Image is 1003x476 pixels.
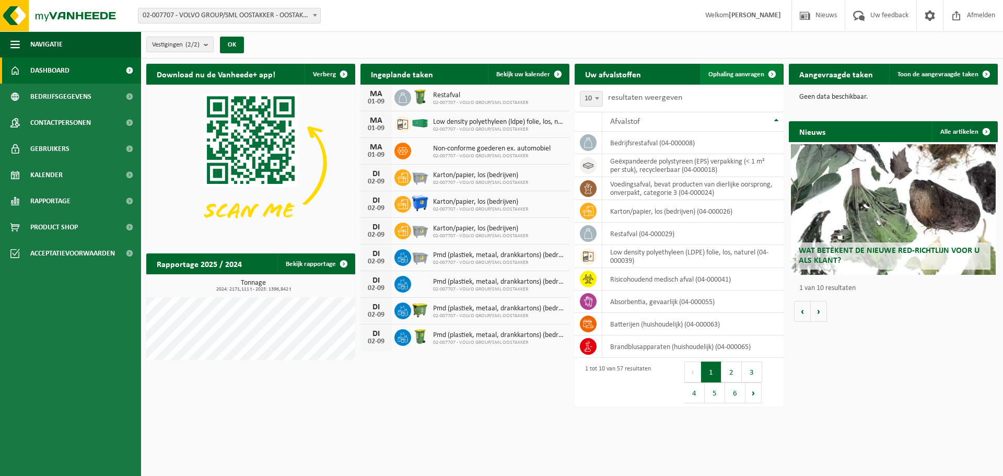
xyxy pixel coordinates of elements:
[433,100,528,106] span: 02-007707 - VOLVO GROUP/SML OOSTAKKER
[366,311,387,319] div: 02-09
[411,328,429,345] img: WB-0240-HPE-GN-50
[360,64,444,84] h2: Ingeplande taken
[705,382,725,403] button: 5
[684,382,705,403] button: 4
[30,214,78,240] span: Product Shop
[152,37,200,53] span: Vestigingen
[580,91,602,106] span: 10
[366,223,387,231] div: DI
[433,313,564,319] span: 02-007707 - VOLVO GROUP/SML OOSTAKKER
[433,251,564,260] span: Pmd (plastiek, metaal, drankkartons) (bedrijven)
[811,301,827,322] button: Volgende
[602,335,784,358] td: brandblusapparaten (huishoudelijk) (04-000065)
[366,143,387,152] div: MA
[789,64,883,84] h2: Aangevraagde taken
[146,253,252,274] h2: Rapportage 2025 / 2024
[745,382,762,403] button: Next
[799,285,993,292] p: 1 van 10 resultaten
[799,94,987,101] p: Geen data beschikbaar.
[725,382,745,403] button: 6
[433,180,528,186] span: 02-007707 - VOLVO GROUP/SML OOSTAKKER
[608,94,682,102] label: resultaten weergeven
[708,71,764,78] span: Ophaling aanvragen
[366,231,387,239] div: 02-09
[366,250,387,258] div: DI
[794,301,811,322] button: Vorige
[433,260,564,266] span: 02-007707 - VOLVO GROUP/SML OOSTAKKER
[721,362,742,382] button: 2
[729,11,781,19] strong: [PERSON_NAME]
[602,200,784,223] td: karton/papier, los (bedrijven) (04-000026)
[799,247,979,265] span: Wat betekent de nieuwe RED-richtlijn voor u als klant?
[220,37,244,53] button: OK
[366,330,387,338] div: DI
[138,8,321,24] span: 02-007707 - VOLVO GROUP/SML OOSTAKKER - OOSTAKKER
[277,253,354,274] a: Bekijk rapportage
[30,136,69,162] span: Gebruikers
[366,170,387,178] div: DI
[701,362,721,382] button: 1
[411,194,429,212] img: WB-1100-HPE-BE-01
[580,361,651,404] div: 1 tot 10 van 57 resultaten
[433,198,528,206] span: Karton/papier, los (bedrijven)
[366,98,387,106] div: 01-09
[366,338,387,345] div: 02-09
[433,278,564,286] span: Pmd (plastiek, metaal, drankkartons) (bedrijven)
[433,206,528,213] span: 02-007707 - VOLVO GROUP/SML OOSTAKKER
[366,178,387,185] div: 02-09
[366,285,387,292] div: 02-09
[580,91,603,107] span: 10
[433,225,528,233] span: Karton/papier, los (bedrijven)
[602,177,784,200] td: voedingsafval, bevat producten van dierlijke oorsprong, onverpakt, categorie 3 (04-000024)
[433,340,564,346] span: 02-007707 - VOLVO GROUP/SML OOSTAKKER
[433,331,564,340] span: Pmd (plastiek, metaal, drankkartons) (bedrijven)
[411,301,429,319] img: WB-1100-HPE-GN-50
[366,303,387,311] div: DI
[30,84,91,110] span: Bedrijfsgegevens
[146,85,355,241] img: Download de VHEPlus App
[30,240,115,266] span: Acceptatievoorwaarden
[684,362,701,382] button: Previous
[138,8,320,23] span: 02-007707 - VOLVO GROUP/SML OOSTAKKER - OOSTAKKER
[602,291,784,313] td: absorbentia, gevaarlijk (04-000055)
[366,152,387,159] div: 01-09
[30,188,71,214] span: Rapportage
[366,276,387,285] div: DI
[185,41,200,48] count: (2/2)
[602,154,784,177] td: geëxpandeerde polystyreen (EPS) verpakking (< 1 m² per stuk), recycleerbaar (04-000018)
[151,287,355,292] span: 2024: 2171,111 t - 2025: 1396,842 t
[433,145,551,153] span: Non-conforme goederen ex. automobiel
[610,118,640,126] span: Afvalstof
[433,118,564,126] span: Low density polyethyleen (ldpe) folie, los, naturel
[433,233,528,239] span: 02-007707 - VOLVO GROUP/SML OOSTAKKER
[366,258,387,265] div: 02-09
[411,88,429,106] img: WB-0240-HPE-GN-50
[313,71,336,78] span: Verberg
[602,268,784,291] td: risicohoudend medisch afval (04-000041)
[411,119,429,128] img: HK-XC-40-GN-00
[575,64,651,84] h2: Uw afvalstoffen
[488,64,568,85] a: Bekijk uw kalender
[411,248,429,265] img: WB-2500-GAL-GY-01
[366,125,387,132] div: 01-09
[433,286,564,293] span: 02-007707 - VOLVO GROUP/SML OOSTAKKER
[791,144,996,275] a: Wat betekent de nieuwe RED-richtlijn voor u als klant?
[366,196,387,205] div: DI
[433,305,564,313] span: Pmd (plastiek, metaal, drankkartons) (bedrijven)
[932,121,997,142] a: Alle artikelen
[411,168,429,185] img: WB-2500-GAL-GY-01
[366,205,387,212] div: 02-09
[742,362,762,382] button: 3
[496,71,550,78] span: Bekijk uw kalender
[411,221,429,239] img: WB-2500-GAL-GY-01
[602,313,784,335] td: batterijen (huishoudelijk) (04-000063)
[151,280,355,292] h3: Tonnage
[433,171,528,180] span: Karton/papier, los (bedrijven)
[433,91,528,100] span: Restafval
[30,31,63,57] span: Navigatie
[366,117,387,125] div: MA
[146,64,286,84] h2: Download nu de Vanheede+ app!
[146,37,214,52] button: Vestigingen(2/2)
[366,90,387,98] div: MA
[700,64,783,85] a: Ophaling aanvragen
